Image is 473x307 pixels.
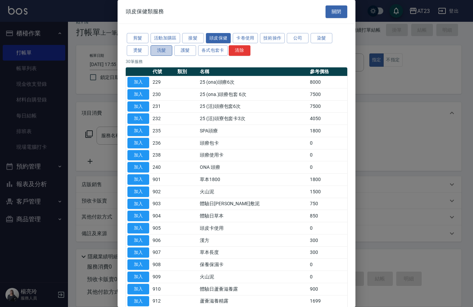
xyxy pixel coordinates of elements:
[308,210,347,222] td: 850
[127,77,149,87] button: 加入
[198,259,308,271] td: 保養保濕卡
[127,138,149,148] button: 加入
[198,210,308,222] td: 體驗日草本
[127,45,148,56] button: 燙髮
[198,88,308,100] td: 25 (ona.)頭療包套 6次
[198,271,308,283] td: 火山泥
[127,113,149,124] button: 加入
[287,33,309,44] button: 公司
[198,125,308,137] td: SPA頭療
[198,100,308,113] td: 25 (活)頭療包套6次
[151,198,176,210] td: 903
[127,247,149,258] button: 加入
[308,100,347,113] td: 7500
[127,187,149,197] button: 加入
[151,259,176,271] td: 908
[151,174,176,186] td: 901
[198,234,308,246] td: 漢方
[151,76,176,88] td: 229
[151,137,176,149] td: 236
[308,161,347,174] td: 0
[127,33,148,44] button: 剪髮
[198,137,308,149] td: 頭療包卡
[308,137,347,149] td: 0
[151,185,176,198] td: 902
[308,259,347,271] td: 0
[198,161,308,174] td: ONA 頭療
[127,199,149,209] button: 加入
[151,125,176,137] td: 235
[127,272,149,282] button: 加入
[308,246,347,259] td: 300
[127,296,149,307] button: 加入
[198,113,308,125] td: 25 (活)頭寮包套卡3次
[198,283,308,295] td: 體驗日蘆薈滋養露
[151,113,176,125] td: 232
[182,33,204,44] button: 接髮
[127,126,149,136] button: 加入
[151,222,176,235] td: 905
[174,45,196,56] button: 護髮
[127,174,149,185] button: 加入
[260,33,285,44] button: 技術操作
[127,89,149,100] button: 加入
[308,113,347,125] td: 4050
[176,67,198,76] th: 類別
[308,88,347,100] td: 7500
[206,33,231,44] button: 頭皮保健
[127,101,149,112] button: 加入
[151,88,176,100] td: 230
[198,67,308,76] th: 名稱
[308,271,347,283] td: 0
[308,198,347,210] td: 750
[308,125,347,137] td: 1800
[198,149,308,161] td: 頭療使用卡
[151,210,176,222] td: 904
[151,45,172,56] button: 洗髮
[127,211,149,221] button: 加入
[229,45,250,56] button: 清除
[151,283,176,295] td: 910
[151,246,176,259] td: 907
[233,33,258,44] button: 卡卷使用
[126,59,347,65] p: 30 筆服務
[308,149,347,161] td: 0
[151,161,176,174] td: 240
[126,8,164,15] span: 頭皮保健類服務
[151,67,176,76] th: 代號
[127,259,149,270] button: 加入
[308,283,347,295] td: 900
[151,234,176,246] td: 906
[308,76,347,88] td: 8000
[308,234,347,246] td: 300
[127,162,149,173] button: 加入
[198,174,308,186] td: 草本1800
[198,246,308,259] td: 草本長度
[308,174,347,186] td: 1800
[198,76,308,88] td: 25 (ona)頭療6次
[311,33,332,44] button: 染髮
[127,223,149,233] button: 加入
[326,5,347,18] button: 關閉
[198,45,228,56] button: 各式包套卡
[151,100,176,113] td: 231
[127,235,149,246] button: 加入
[127,150,149,161] button: 加入
[198,185,308,198] td: 火山泥
[198,222,308,235] td: 頭皮卡使用
[198,198,308,210] td: 體驗日[PERSON_NAME]敷泥
[308,185,347,198] td: 1500
[151,33,180,44] button: 活動加購區
[127,284,149,294] button: 加入
[308,67,347,76] th: 參考價格
[151,149,176,161] td: 238
[308,222,347,235] td: 0
[151,271,176,283] td: 909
